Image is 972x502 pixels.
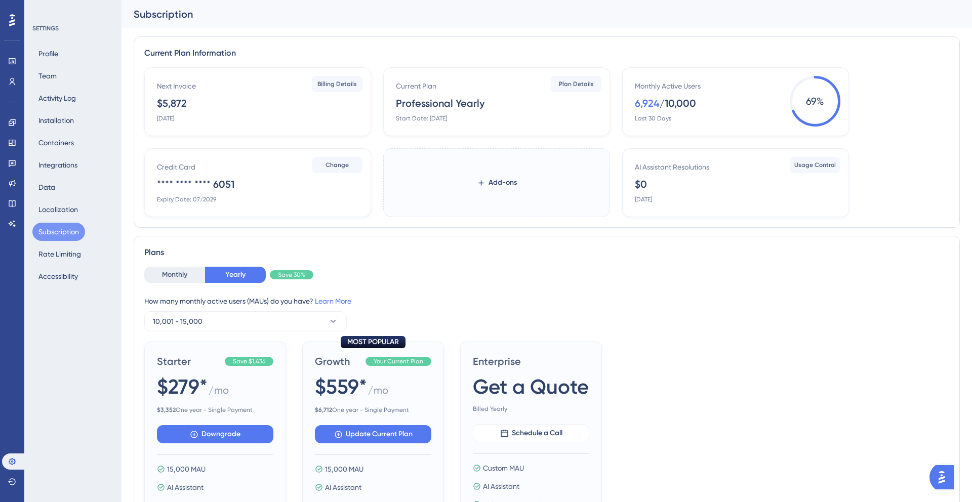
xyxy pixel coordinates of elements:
div: Next Invoice [157,80,196,92]
span: AI Assistant [483,480,519,492]
span: Your Current Plan [374,357,423,365]
div: Current Plan Information [144,47,949,59]
div: $0 [635,177,647,191]
div: Credit Card [157,161,195,173]
span: AI Assistant [325,481,361,493]
button: Installation [32,111,80,130]
span: Save 30% [278,271,305,279]
span: One year - Single Payment [157,406,273,414]
span: One year - Single Payment [315,406,431,414]
span: Plan Details [559,80,594,88]
button: Integrations [32,156,84,174]
div: [DATE] [635,195,652,203]
div: Current Plan [396,80,436,92]
button: Downgrade [157,425,273,443]
div: SETTINGS [32,24,114,32]
div: MOST POPULAR [341,336,406,348]
div: AI Assistant Resolutions [635,161,709,173]
button: Containers [32,134,80,152]
button: Activity Log [32,89,82,107]
b: $ 6,712 [315,406,332,413]
span: Billed Yearly [473,405,589,413]
button: Update Current Plan [315,425,431,443]
div: $5,872 [157,96,187,110]
span: $559* [315,372,367,401]
span: AI Assistant [167,481,204,493]
div: Expiry Date: 07/2029 [157,195,216,203]
span: $279* [157,372,208,401]
div: Professional Yearly [396,96,484,110]
div: / 10,000 [660,96,696,110]
div: Plans [144,246,949,259]
span: 69 % [790,76,840,127]
div: [DATE] [157,114,174,122]
div: How many monthly active users (MAUs) do you have? [144,295,949,307]
span: / mo [368,383,388,402]
button: Data [32,178,61,196]
span: 15,000 MAU [167,463,206,475]
b: $ 3,352 [157,406,176,413]
span: Usage Control [794,161,836,169]
a: Learn More [315,297,351,305]
span: Change [326,161,349,169]
span: 10,001 - 15,000 [153,315,202,327]
button: Subscription [32,223,85,241]
span: Downgrade [201,428,240,440]
span: Get a Quote [473,372,589,401]
button: Change [312,157,362,173]
span: Schedule a Call [512,427,562,439]
span: Billing Details [317,80,357,88]
span: Growth [315,354,361,368]
span: Starter [157,354,221,368]
span: Custom MAU [483,462,524,474]
span: Add-ons [489,177,517,189]
button: 10,001 - 15,000 [144,311,347,331]
span: 15,000 MAU [325,463,363,475]
button: Plan Details [551,76,601,92]
button: Rate Limiting [32,245,87,263]
span: Update Current Plan [346,428,413,440]
button: Add-ons [461,174,533,192]
span: Enterprise [473,354,589,368]
button: Monthly [144,267,205,283]
div: 6,924 [635,96,660,110]
div: Subscription [134,7,935,21]
iframe: UserGuiding AI Assistant Launcher [929,462,960,492]
span: / mo [209,383,229,402]
button: Billing Details [312,76,362,92]
div: Start Date: [DATE] [396,114,447,122]
button: Profile [32,45,64,63]
button: Team [32,67,63,85]
div: Monthly Active Users [635,80,701,92]
button: Accessibility [32,267,84,285]
button: Localization [32,200,84,219]
button: Schedule a Call [473,424,589,442]
button: Yearly [205,267,266,283]
button: Usage Control [790,157,840,173]
div: Last 30 Days [635,114,671,122]
span: Save $1,436 [233,357,265,365]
